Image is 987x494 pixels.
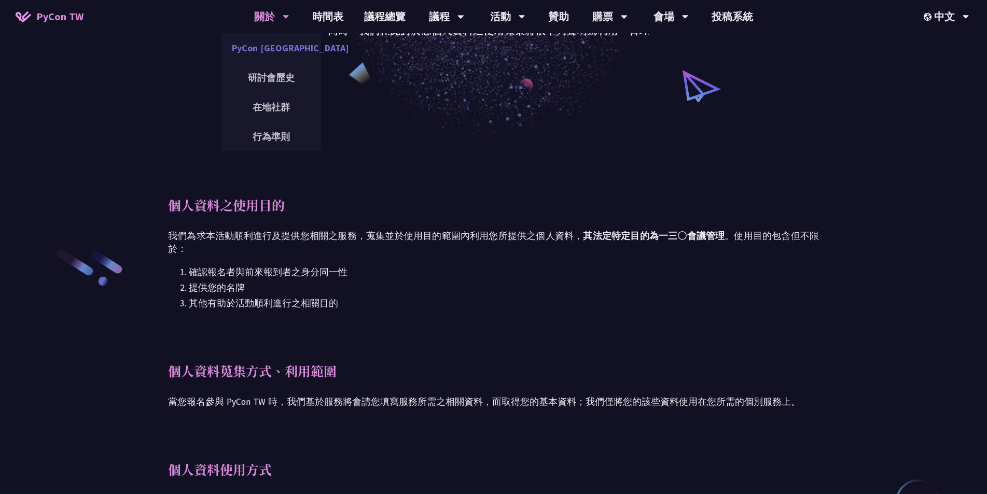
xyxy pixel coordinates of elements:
h2: 個人資料之使用目的 [168,196,819,214]
a: 研討會歷史 [221,65,321,90]
li: 其他有助於活動順利進行之相關目的 [189,297,819,310]
li: 提供您的名牌 [189,281,819,294]
a: 行為準則 [221,124,321,149]
p: 當您報名參與 PyCon TW 時，我們基於服務將會請您填寫服務所需之相關資料，而取得您的基本資料；我們僅將您的該些資料使用在您所需的個別服務上。 [168,396,819,408]
b: 其法定特定目的為一三〇會議管理 [583,230,725,242]
p: 我們為求本活動順利進行及提供您相關之服務，蒐集並於使用目的範圍內利用您所提供之個人資料， 。使用目的包含但不限於： [168,230,819,256]
h2: 個人資料使用方式 [168,460,819,478]
h2: 個人資料蒐集方式、利用範圍 [168,362,819,380]
li: 確認報名者與前來報到者之身分同一性 [189,266,819,279]
a: PyCon [GEOGRAPHIC_DATA] [221,36,321,60]
span: PyCon TW [36,9,84,24]
a: PyCon TW [5,4,94,30]
img: Locale Icon [924,13,934,21]
a: 在地社群 [221,95,321,119]
img: Home icon of PyCon TW 2025 [16,11,31,22]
